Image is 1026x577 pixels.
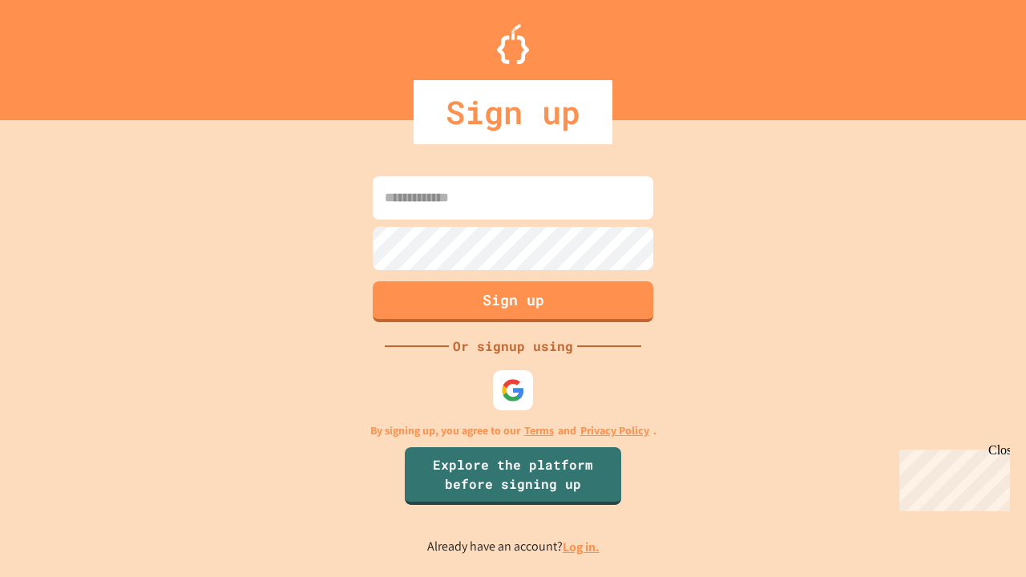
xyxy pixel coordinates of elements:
iframe: chat widget [893,443,1010,511]
img: google-icon.svg [501,378,525,402]
iframe: chat widget [959,513,1010,561]
a: Privacy Policy [580,422,649,439]
div: Sign up [414,80,612,144]
button: Sign up [373,281,653,322]
a: Explore the platform before signing up [405,447,621,505]
a: Log in. [563,539,600,555]
a: Terms [524,422,554,439]
div: Chat with us now!Close [6,6,111,102]
p: Already have an account? [427,537,600,557]
p: By signing up, you agree to our and . [370,422,656,439]
img: Logo.svg [497,24,529,64]
div: Or signup using [449,337,577,356]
